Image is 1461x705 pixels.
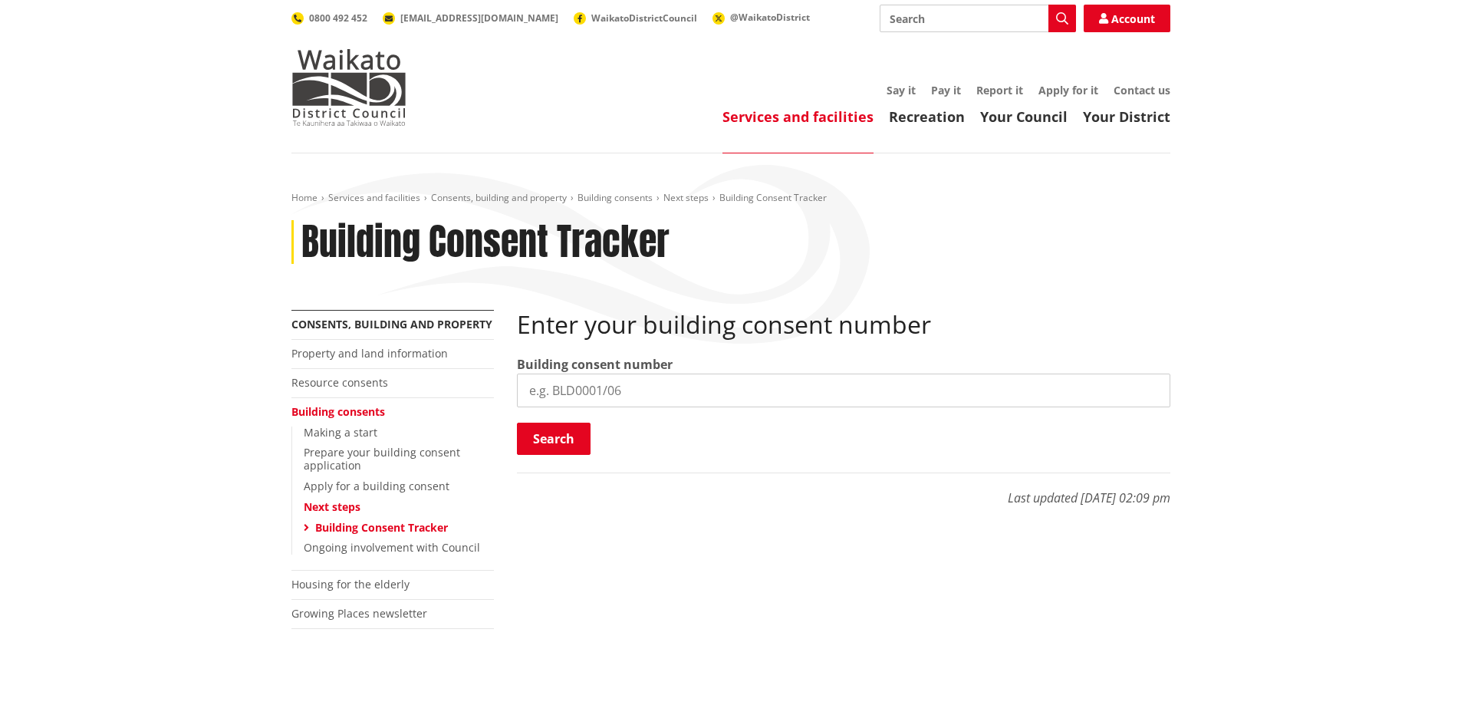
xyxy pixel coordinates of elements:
a: Ongoing involvement with Council [304,540,480,555]
a: Building Consent Tracker [315,520,448,535]
a: Apply for a building consent [304,479,449,493]
a: Next steps [663,191,709,204]
a: Account [1084,5,1170,32]
a: @WaikatoDistrict [712,11,810,24]
a: Resource consents [291,375,388,390]
a: Services and facilities [328,191,420,204]
a: Recreation [889,107,965,126]
a: Growing Places newsletter [291,606,427,621]
a: Housing for the elderly [291,577,410,591]
a: 0800 492 452 [291,12,367,25]
span: 0800 492 452 [309,12,367,25]
label: Building consent number [517,355,673,374]
a: Building consents [291,404,385,419]
a: Making a start [304,425,377,440]
a: Your Council [980,107,1068,126]
span: [EMAIL_ADDRESS][DOMAIN_NAME] [400,12,558,25]
a: Apply for it [1038,83,1098,97]
a: Consents, building and property [291,317,492,331]
a: Property and land information [291,346,448,361]
img: Waikato District Council - Te Kaunihera aa Takiwaa o Waikato [291,49,406,126]
input: Search input [880,5,1076,32]
a: Say it [887,83,916,97]
button: Search [517,423,591,455]
a: Report it [976,83,1023,97]
a: Contact us [1114,83,1170,97]
a: Home [291,191,318,204]
a: Building consents [577,191,653,204]
h1: Building Consent Tracker [301,220,670,265]
p: Last updated [DATE] 02:09 pm [517,473,1170,507]
a: WaikatoDistrictCouncil [574,12,697,25]
a: [EMAIL_ADDRESS][DOMAIN_NAME] [383,12,558,25]
span: Building Consent Tracker [719,191,827,204]
a: Next steps [304,499,360,514]
h2: Enter your building consent number [517,310,1170,339]
a: Services and facilities [722,107,874,126]
input: e.g. BLD0001/06 [517,374,1170,407]
span: WaikatoDistrictCouncil [591,12,697,25]
a: Pay it [931,83,961,97]
nav: breadcrumb [291,192,1170,205]
a: Your District [1083,107,1170,126]
span: @WaikatoDistrict [730,11,810,24]
a: Consents, building and property [431,191,567,204]
a: Prepare your building consent application [304,445,460,473]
